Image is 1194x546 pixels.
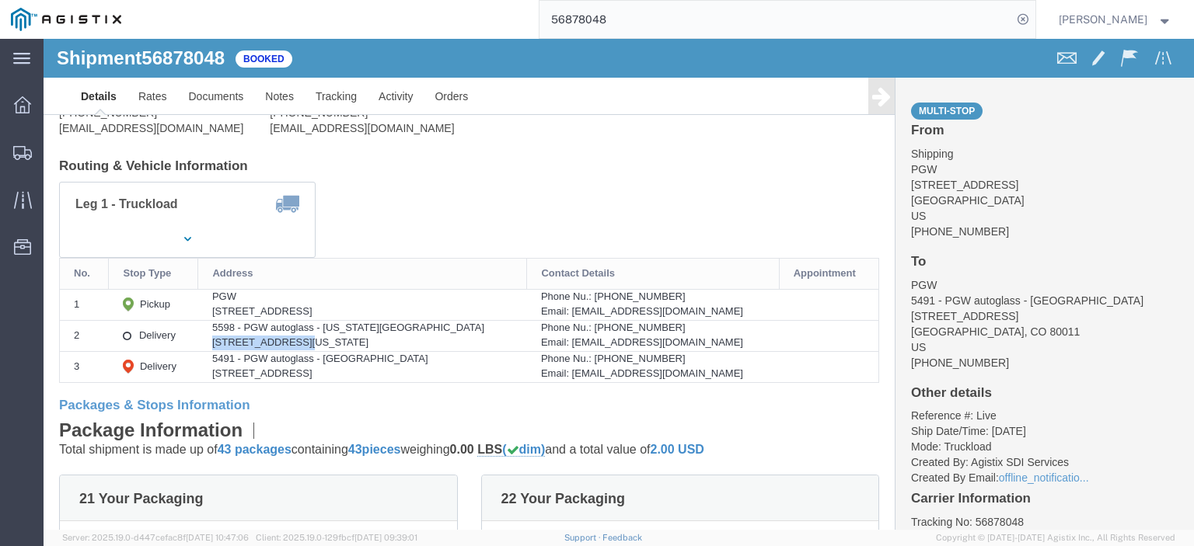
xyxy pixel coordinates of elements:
iframe: FS Legacy Container [44,39,1194,530]
img: logo [11,8,121,31]
span: Copyright © [DATE]-[DATE] Agistix Inc., All Rights Reserved [936,531,1175,544]
a: Feedback [602,533,642,542]
span: [DATE] 10:47:06 [186,533,249,542]
span: [DATE] 09:39:01 [354,533,417,542]
a: Support [564,533,603,542]
span: Server: 2025.19.0-d447cefac8f [62,533,249,542]
input: Search for shipment number, reference number [539,1,1012,38]
button: [PERSON_NAME] [1058,10,1173,29]
span: Jesse Jordan [1059,11,1147,28]
span: Client: 2025.19.0-129fbcf [256,533,417,542]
